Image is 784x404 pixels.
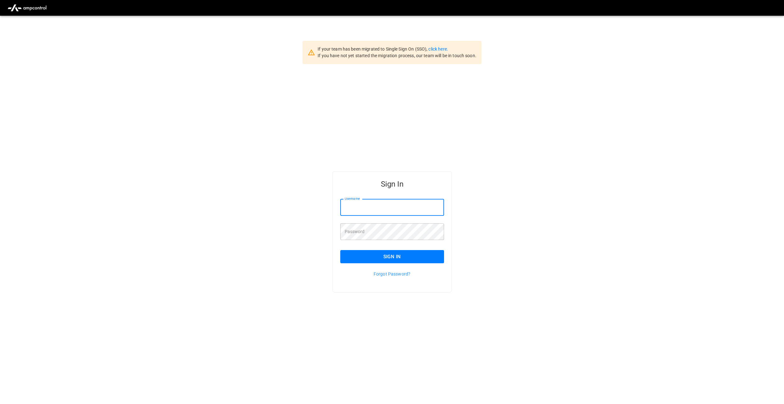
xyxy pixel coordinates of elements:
[340,271,444,277] p: Forgot Password?
[340,179,444,189] h5: Sign In
[318,53,476,58] span: If you have not yet started the migration process, our team will be in touch soon.
[345,196,360,201] label: Username
[5,2,49,14] img: ampcontrol.io logo
[318,46,428,52] span: If your team has been migrated to Single Sign On (SSO),
[428,46,448,52] a: click here.
[340,250,444,263] button: Sign In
